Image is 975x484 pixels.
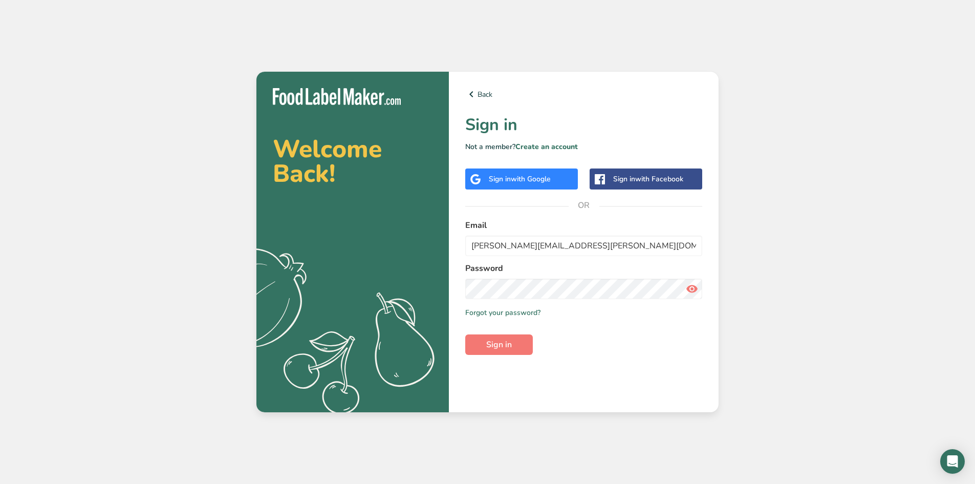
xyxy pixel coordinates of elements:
[569,190,599,221] span: OR
[613,174,683,184] div: Sign in
[486,339,512,351] span: Sign in
[465,334,533,355] button: Sign in
[515,142,578,152] a: Create an account
[511,174,551,184] span: with Google
[465,262,702,275] label: Password
[465,236,702,256] input: Enter Your Email
[940,449,965,474] div: Open Intercom Messenger
[489,174,551,184] div: Sign in
[273,88,401,105] img: Food Label Maker
[465,307,540,318] a: Forgot your password?
[465,113,702,137] h1: Sign in
[465,88,702,100] a: Back
[273,137,432,186] h2: Welcome Back!
[465,219,702,232] label: Email
[465,141,702,152] p: Not a member?
[635,174,683,184] span: with Facebook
